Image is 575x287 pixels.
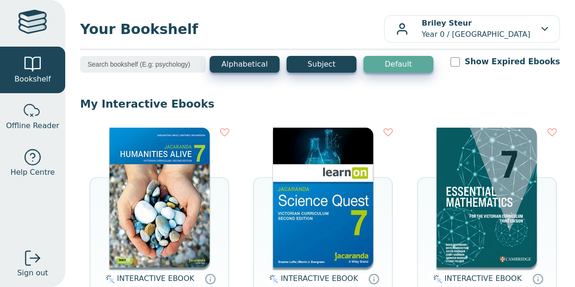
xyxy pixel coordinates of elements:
[267,273,278,285] img: interactive.svg
[465,56,560,68] label: Show Expired Ebooks
[281,274,358,283] span: INTERACTIVE EBOOK
[6,120,59,131] span: Offline Reader
[80,97,560,111] p: My Interactive Ebooks
[437,128,537,267] img: a4cdec38-c0cf-47c5-bca4-515c5eb7b3e9.png
[431,273,442,285] img: interactive.svg
[210,56,280,73] button: Alphabetical
[287,56,356,73] button: Subject
[205,273,216,284] a: Interactive eBooks are accessed online via the publisher’s portal. They contain interactive resou...
[363,56,433,73] button: Default
[103,273,115,285] img: interactive.svg
[10,167,55,178] span: Help Centre
[110,128,210,267] img: 429ddfad-7b91-e911-a97e-0272d098c78b.jpg
[422,18,530,40] p: Year 0 / [GEOGRAPHIC_DATA]
[80,19,384,40] span: Your Bookshelf
[14,74,51,85] span: Bookshelf
[445,274,522,283] span: INTERACTIVE EBOOK
[422,19,472,27] b: Briley Steur
[368,273,379,284] a: Interactive eBooks are accessed online via the publisher’s portal. They contain interactive resou...
[532,273,543,284] a: Interactive eBooks are accessed online via the publisher’s portal. They contain interactive resou...
[273,128,373,267] img: 329c5ec2-5188-ea11-a992-0272d098c78b.jpg
[384,15,560,43] button: Briley SteurYear 0 / [GEOGRAPHIC_DATA]
[80,56,206,73] input: Search bookshelf (E.g: psychology)
[117,274,194,283] span: INTERACTIVE EBOOK
[17,267,48,279] span: Sign out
